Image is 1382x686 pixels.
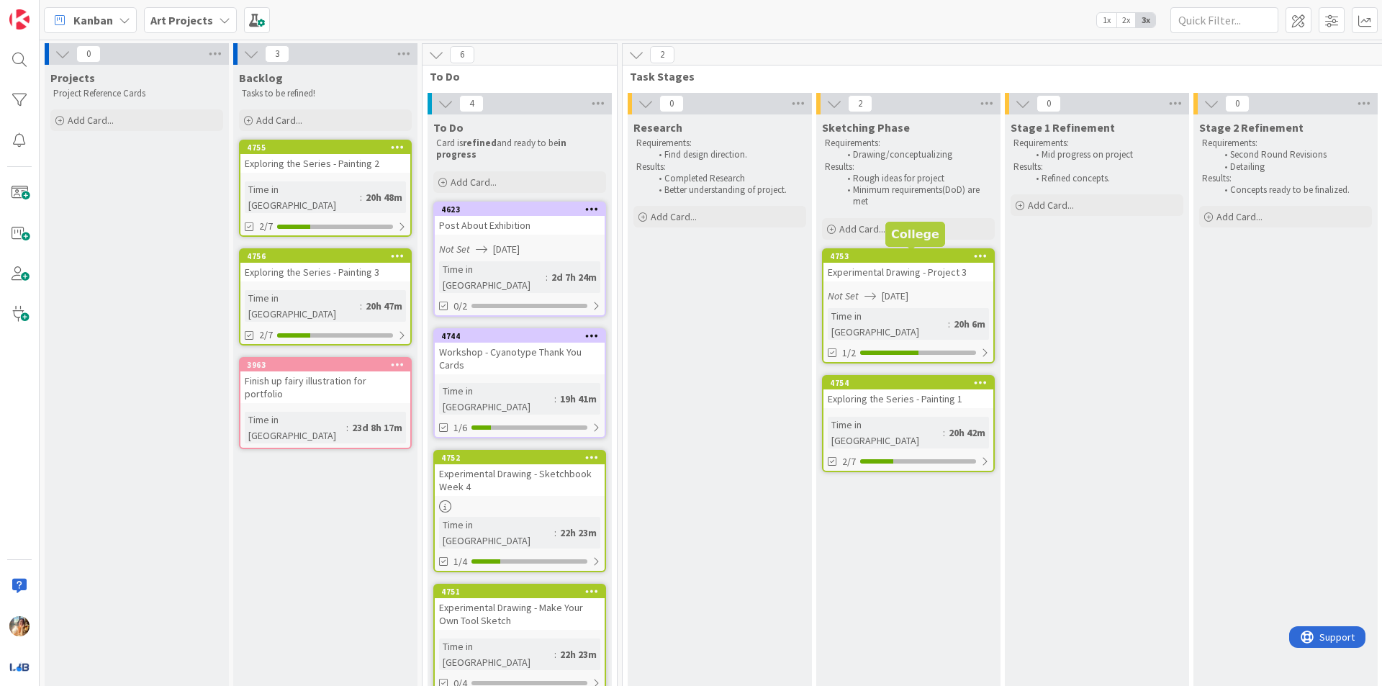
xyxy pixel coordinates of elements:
[239,248,412,346] a: 4756Exploring the Series - Painting 3Time in [GEOGRAPHIC_DATA]:20h 47m2/7
[839,222,885,235] span: Add Card...
[636,161,803,173] p: Results:
[433,450,606,572] a: 4752Experimental Drawing - Sketchbook Week 4Time in [GEOGRAPHIC_DATA]:22h 23m1/4
[240,141,410,154] div: 4755
[360,189,362,205] span: :
[430,69,599,84] span: To Do
[239,71,283,85] span: Backlog
[830,251,993,261] div: 4753
[554,646,556,662] span: :
[240,371,410,403] div: Finish up fairy illustration for portfolio
[882,289,908,304] span: [DATE]
[554,391,556,407] span: :
[1097,13,1116,27] span: 1x
[822,375,995,472] a: 4754Exploring the Series - Painting 1Time in [GEOGRAPHIC_DATA]:20h 42m2/7
[73,12,113,29] span: Kanban
[842,454,856,469] span: 2/7
[546,269,548,285] span: :
[245,412,346,443] div: Time in [GEOGRAPHIC_DATA]
[150,13,213,27] b: Art Projects
[823,263,993,281] div: Experimental Drawing - Project 3
[451,176,497,189] span: Add Card...
[828,289,859,302] i: Not Set
[945,425,989,441] div: 20h 42m
[659,95,684,112] span: 0
[825,161,992,173] p: Results:
[259,328,273,343] span: 2/7
[346,420,348,435] span: :
[245,290,360,322] div: Time in [GEOGRAPHIC_DATA]
[1202,173,1369,184] p: Results:
[435,203,605,216] div: 4623
[1028,199,1074,212] span: Add Card...
[463,137,497,149] strong: refined
[948,316,950,332] span: :
[830,378,993,388] div: 4754
[1136,13,1155,27] span: 3x
[450,46,474,63] span: 6
[1028,173,1181,184] li: Refined concepts.
[433,328,606,438] a: 4744Workshop - Cyanotype Thank You CardsTime in [GEOGRAPHIC_DATA]:19h 41m1/6
[651,173,804,184] li: Completed Research
[1028,149,1181,161] li: Mid progress on project
[548,269,600,285] div: 2d 7h 24m
[435,203,605,235] div: 4623Post About Exhibition
[245,181,360,213] div: Time in [GEOGRAPHIC_DATA]
[459,95,484,112] span: 4
[848,95,872,112] span: 2
[433,120,464,135] span: To Do
[240,250,410,263] div: 4756
[1225,95,1250,112] span: 0
[950,316,989,332] div: 20h 6m
[823,250,993,281] div: 4753Experimental Drawing - Project 3
[435,598,605,630] div: Experimental Drawing - Make Your Own Tool Sketch
[453,299,467,314] span: 0/2
[240,358,410,371] div: 3963
[240,141,410,173] div: 4755Exploring the Series - Painting 2
[247,251,410,261] div: 4756
[435,464,605,496] div: Experimental Drawing - Sketchbook Week 4
[823,389,993,408] div: Exploring the Series - Painting 1
[265,45,289,63] span: 3
[439,383,554,415] div: Time in [GEOGRAPHIC_DATA]
[1116,13,1136,27] span: 2x
[240,358,410,403] div: 3963Finish up fairy illustration for portfolio
[1013,137,1180,149] p: Requirements:
[439,261,546,293] div: Time in [GEOGRAPHIC_DATA]
[650,46,674,63] span: 2
[239,140,412,237] a: 4755Exploring the Series - Painting 2Time in [GEOGRAPHIC_DATA]:20h 48m2/7
[435,451,605,496] div: 4752Experimental Drawing - Sketchbook Week 4
[1216,210,1263,223] span: Add Card...
[651,210,697,223] span: Add Card...
[436,137,603,161] p: Card is and ready to be
[435,216,605,235] div: Post About Exhibition
[651,184,804,196] li: Better understanding of project.
[1013,161,1180,173] p: Results:
[435,343,605,374] div: Workshop - Cyanotype Thank You Cards
[441,453,605,463] div: 4752
[1036,95,1061,112] span: 0
[1216,149,1370,161] li: Second Round Revisions
[30,2,66,19] span: Support
[651,149,804,161] li: Find design direction.
[633,120,682,135] span: Research
[435,585,605,630] div: 4751Experimental Drawing - Make Your Own Tool Sketch
[242,88,409,99] p: Tasks to be refined!
[240,250,410,281] div: 4756Exploring the Series - Painting 3
[453,420,467,435] span: 1/6
[1216,161,1370,173] li: Detailing
[441,587,605,597] div: 4751
[362,298,406,314] div: 20h 47m
[439,243,470,256] i: Not Set
[556,646,600,662] div: 22h 23m
[360,298,362,314] span: :
[556,525,600,541] div: 22h 23m
[636,137,803,149] p: Requirements:
[554,525,556,541] span: :
[839,149,993,161] li: Drawing/conceptualizing
[453,554,467,569] span: 1/4
[823,376,993,389] div: 4754
[823,250,993,263] div: 4753
[493,242,520,257] span: [DATE]
[247,360,410,370] div: 3963
[53,88,220,99] p: Project Reference Cards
